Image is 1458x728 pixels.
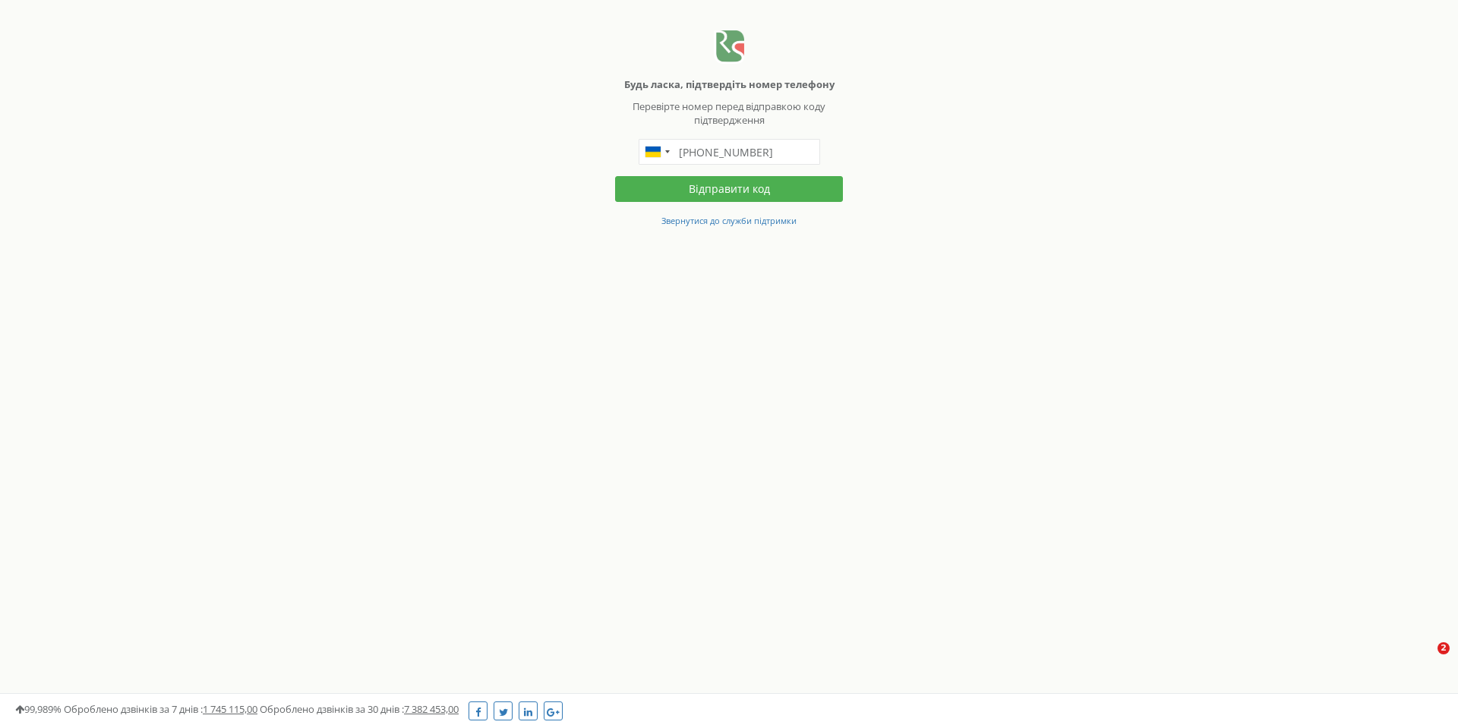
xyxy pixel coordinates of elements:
[260,702,459,716] span: Оброблено дзвінків за 30 днів :
[661,215,797,226] small: Звернутися до служби підтримки
[714,30,744,64] img: Ringostat Logo
[639,139,820,165] input: 050 123 4567
[615,99,843,128] p: Перевірте номер перед відправкою коду підтвердження
[639,140,674,164] div: Telephone country code
[404,702,459,716] u: 7 382 453,00
[1437,642,1450,654] span: 2
[661,213,797,227] a: Звернутися до служби підтримки
[203,702,257,716] u: 1 745 115,00
[615,176,843,202] button: Відправити код
[1406,642,1443,679] iframe: Intercom live chat
[15,702,62,716] span: 99,989%
[64,702,257,716] span: Оброблено дзвінків за 7 днів :
[624,77,835,91] b: Будь ласка, підтвердіть номер телефону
